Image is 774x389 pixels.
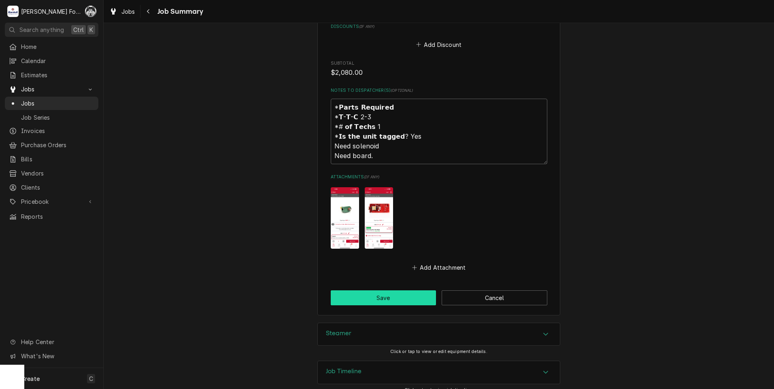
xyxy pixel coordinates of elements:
[21,113,94,122] span: Job Series
[5,23,98,37] button: Search anythingCtrlK
[390,349,487,354] span: Click or tap to view or edit equipment details.
[7,6,19,17] div: Marshall Food Equipment Service's Avatar
[318,361,560,384] div: Accordion Header
[5,335,98,349] a: Go to Help Center
[331,23,547,50] div: Discounts
[7,6,19,17] div: M
[5,138,98,152] a: Purchase Orders
[21,197,82,206] span: Pricebook
[142,5,155,18] button: Navigate back
[89,25,93,34] span: K
[106,5,138,18] a: Jobs
[5,152,98,166] a: Bills
[21,71,94,79] span: Estimates
[331,68,547,78] span: Subtotal
[331,290,547,305] div: Button Group Row
[331,99,547,164] textarea: *𝗣𝗮𝗿𝘁𝘀 𝗥𝗲𝗾𝘂𝗶𝗿𝗲𝗱 *𝗧-𝗧-𝗖 2-3 *# 𝗼𝗳 𝗧𝗲𝗰𝗵𝘀 1 *𝗜𝘀 𝘁𝗵𝗲 𝘂𝗻𝗶𝘁 𝘁𝗮𝗴𝗴𝗲𝗱? Yes Need solenoid Need board.
[21,155,94,163] span: Bills
[21,169,94,178] span: Vendors
[21,99,94,108] span: Jobs
[317,323,560,346] div: Steamer
[326,368,361,375] h3: Job Timeline
[5,210,98,223] a: Reports
[5,82,98,96] a: Go to Jobs
[331,187,359,249] img: g43GLahsRSKwOgx3UAC0
[331,87,547,94] label: Notes to Dispatcher(s)
[73,25,84,34] span: Ctrl
[5,124,98,137] a: Invoices
[5,111,98,124] a: Job Series
[21,127,94,135] span: Invoices
[410,262,467,273] button: Add Attachment
[5,97,98,110] a: Jobs
[121,7,135,16] span: Jobs
[21,375,40,382] span: Create
[85,6,96,17] div: Chris Murphy (103)'s Avatar
[331,290,547,305] div: Button Group
[318,323,560,346] div: Accordion Header
[331,60,547,67] span: Subtotal
[318,361,560,384] button: Accordion Details Expand Trigger
[85,6,96,17] div: C(
[331,60,547,78] div: Subtotal
[5,195,98,208] a: Go to Pricebook
[359,24,374,29] span: ( if any )
[21,42,94,51] span: Home
[21,85,82,93] span: Jobs
[5,349,98,363] a: Go to What's New
[331,174,547,273] div: Attachments
[5,181,98,194] a: Clients
[5,68,98,82] a: Estimates
[21,141,94,149] span: Purchase Orders
[19,25,64,34] span: Search anything
[326,330,351,337] h3: Steamer
[415,39,463,50] button: Add Discount
[317,361,560,384] div: Job Timeline
[89,374,93,383] span: C
[331,174,547,180] label: Attachments
[364,175,379,179] span: ( if any )
[365,187,393,249] img: L1moxwNSvKD6LMEacGU9
[331,69,363,76] span: $2,080.00
[391,88,413,93] span: ( optional )
[5,54,98,68] a: Calendar
[21,338,94,346] span: Help Center
[5,167,98,180] a: Vendors
[21,7,81,16] div: [PERSON_NAME] Food Equipment Service
[21,352,94,360] span: What's New
[21,57,94,65] span: Calendar
[442,290,547,305] button: Cancel
[331,23,547,30] label: Discounts
[21,212,94,221] span: Reports
[331,87,547,164] div: Notes to Dispatcher(s)
[318,323,560,346] button: Accordion Details Expand Trigger
[5,40,98,53] a: Home
[155,6,204,17] span: Job Summary
[331,290,436,305] button: Save
[21,183,94,192] span: Clients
